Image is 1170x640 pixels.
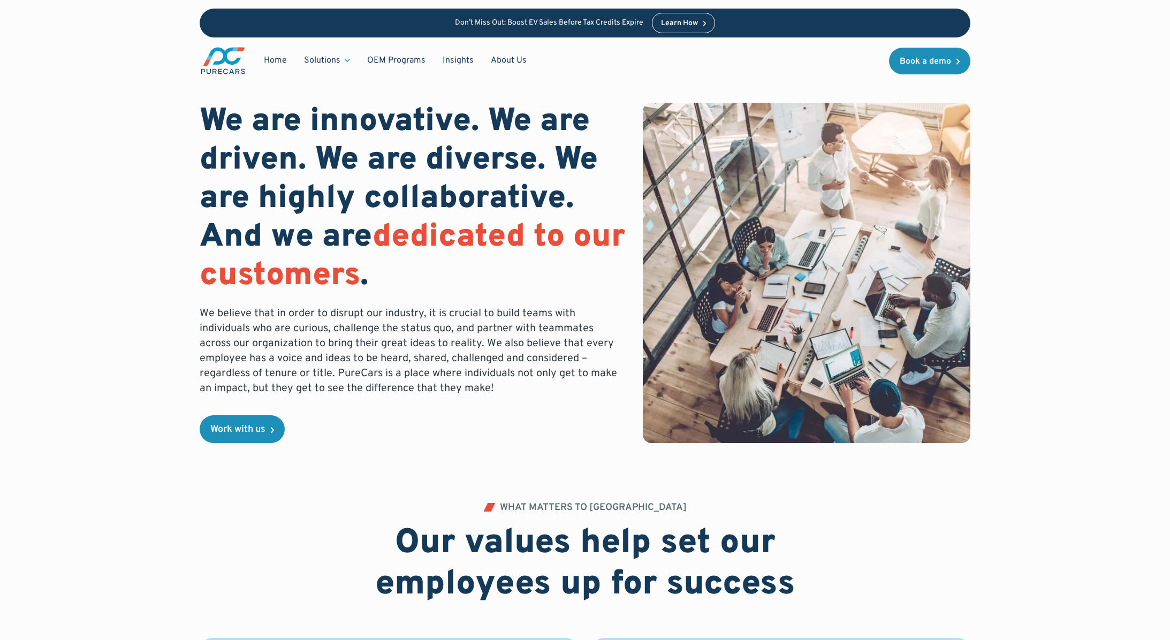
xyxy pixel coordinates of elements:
div: Work with us [210,425,265,435]
img: bird eye view of a team working together [643,103,970,443]
a: Work with us [200,415,285,443]
div: Solutions [295,50,359,71]
a: Home [255,50,295,71]
a: About Us [482,50,535,71]
a: OEM Programs [359,50,434,71]
span: dedicated to our customers [200,217,625,296]
div: Book a demo [900,57,951,66]
a: Learn How [652,13,716,33]
h2: Our values help set our employees up for success [311,523,859,606]
div: Learn How [661,20,698,27]
h1: We are innovative. We are driven. We are diverse. We are highly collaborative. And we are . [200,103,626,295]
img: purecars logo [200,46,247,75]
p: We believe that in order to disrupt our industry, it is crucial to build teams with individuals w... [200,306,626,396]
div: WHAT MATTERS TO [GEOGRAPHIC_DATA] [500,503,687,513]
a: Book a demo [889,48,970,74]
div: Solutions [304,55,340,66]
a: main [200,46,247,75]
a: Insights [434,50,482,71]
p: Don’t Miss Out: Boost EV Sales Before Tax Credits Expire [455,19,643,28]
